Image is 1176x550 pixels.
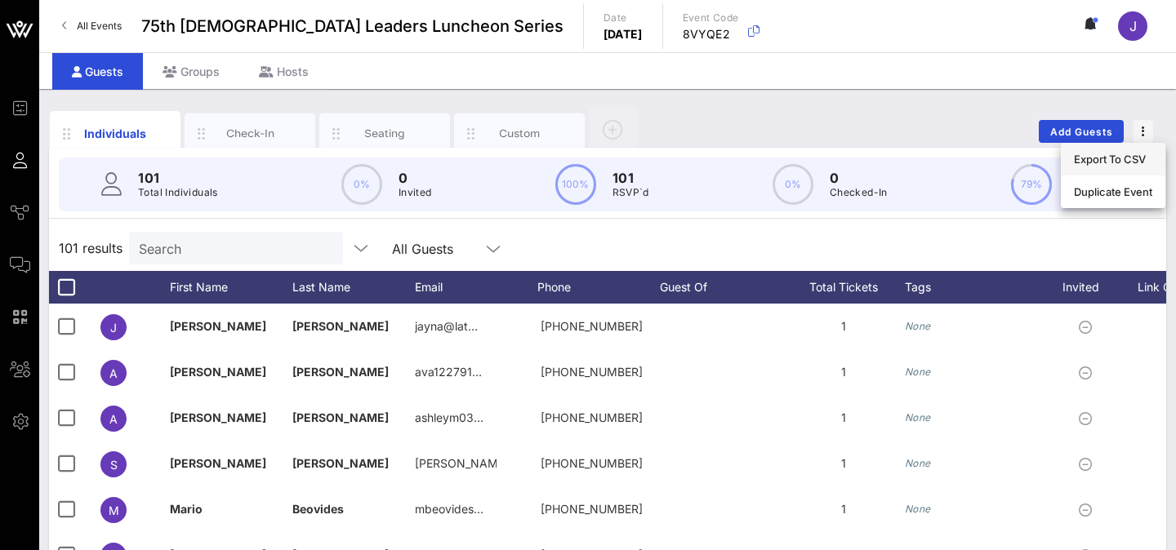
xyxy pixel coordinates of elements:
p: 0 [399,168,432,188]
i: None [905,457,931,469]
span: M [109,503,119,517]
div: Groups [143,53,239,90]
p: Invited [399,184,432,201]
div: 1 [782,441,905,486]
span: +17863519976 [541,502,643,516]
a: All Events [52,13,131,39]
div: Last Name [292,271,415,304]
p: 8VYQE2 [683,26,739,42]
span: [PERSON_NAME] [170,319,266,333]
span: A [109,366,118,380]
div: Invited [1044,271,1134,304]
span: [PERSON_NAME] [292,365,389,379]
i: None [905,366,931,378]
div: Tags [905,271,1044,304]
div: Check-In [214,126,287,141]
div: Duplicate Event [1074,185,1152,198]
span: A [109,412,118,426]
div: Custom [483,126,556,141]
span: [PERSON_NAME] [292,410,389,424]
p: RSVP`d [612,184,649,201]
div: All Guests [392,242,453,256]
p: [PERSON_NAME]… [415,441,497,486]
span: All Events [77,20,122,32]
i: None [905,503,931,515]
p: Total Individuals [138,184,218,201]
div: Phone [537,271,660,304]
span: 75th [DEMOGRAPHIC_DATA] Leaders Luncheon Series [141,14,563,38]
p: ashleym03… [415,395,483,441]
p: [DATE] [604,26,643,42]
div: Total Tickets [782,271,905,304]
i: None [905,411,931,424]
div: 1 [782,304,905,349]
span: Add Guests [1049,126,1114,138]
p: jayna@lat… [415,304,478,349]
p: Checked-In [830,184,888,201]
div: 1 [782,486,905,532]
span: J [1129,18,1137,34]
div: Guest Of [660,271,782,304]
div: All Guests [382,232,513,264]
span: [PERSON_NAME] [170,456,266,470]
span: J [110,321,117,335]
span: +15129684884 [541,456,643,470]
span: Beovides [292,502,344,516]
div: 1 [782,349,905,395]
span: [PERSON_NAME] [292,456,389,470]
p: Date [604,10,643,26]
span: [PERSON_NAME] [170,410,266,424]
span: Mario [170,502,203,516]
span: [PERSON_NAME] [170,365,266,379]
div: Hosts [239,53,328,90]
span: +19158005079 [541,410,643,424]
p: 101 [612,168,649,188]
div: Seating [349,126,421,141]
button: Add Guests [1039,120,1124,143]
div: Individuals [79,125,152,142]
p: mbeovides… [415,486,483,532]
span: +15127792652 [541,365,643,379]
p: 101 [138,168,218,188]
div: Export To CSV [1074,153,1152,166]
div: Guests [52,53,143,90]
p: Event Code [683,10,739,26]
span: S [110,458,118,472]
p: ava122791… [415,349,482,395]
div: 1 [782,395,905,441]
div: Email [415,271,537,304]
div: First Name [170,271,292,304]
div: J [1118,11,1147,41]
span: +13104367738 [541,319,643,333]
p: 0 [830,168,888,188]
span: [PERSON_NAME] [292,319,389,333]
i: None [905,320,931,332]
span: 101 results [59,238,122,258]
